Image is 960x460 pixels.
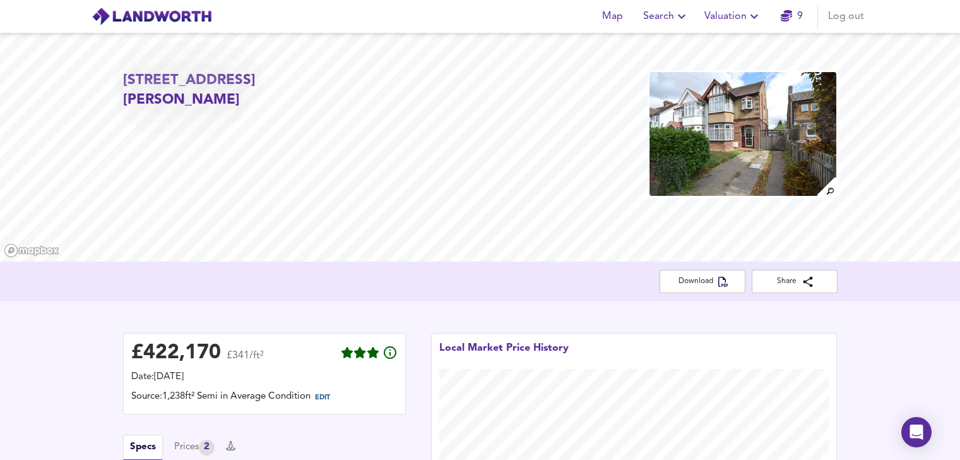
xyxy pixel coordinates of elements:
[315,394,330,401] span: EDIT
[174,440,215,456] div: Prices
[131,370,398,384] div: Date: [DATE]
[227,351,264,369] span: £341/ft²
[92,7,212,26] img: logo
[772,4,812,29] button: 9
[901,417,932,447] div: Open Intercom Messenger
[598,8,628,25] span: Map
[199,440,215,456] div: 2
[439,341,569,369] div: Local Market Price History
[131,344,221,363] div: £ 422,170
[660,270,745,293] button: Download
[762,275,827,288] span: Share
[670,275,735,288] span: Download
[815,176,838,198] img: search
[174,440,215,456] button: Prices2
[131,390,398,406] div: Source: 1,238ft² Semi in Average Condition
[752,270,838,293] button: Share
[781,8,803,25] a: 9
[123,71,352,111] h2: [STREET_ADDRESS][PERSON_NAME]
[638,4,694,29] button: Search
[828,8,864,25] span: Log out
[823,4,869,29] button: Log out
[704,8,762,25] span: Valuation
[643,8,689,25] span: Search
[4,243,59,258] a: Mapbox homepage
[593,4,633,29] button: Map
[699,4,767,29] button: Valuation
[648,71,837,197] img: property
